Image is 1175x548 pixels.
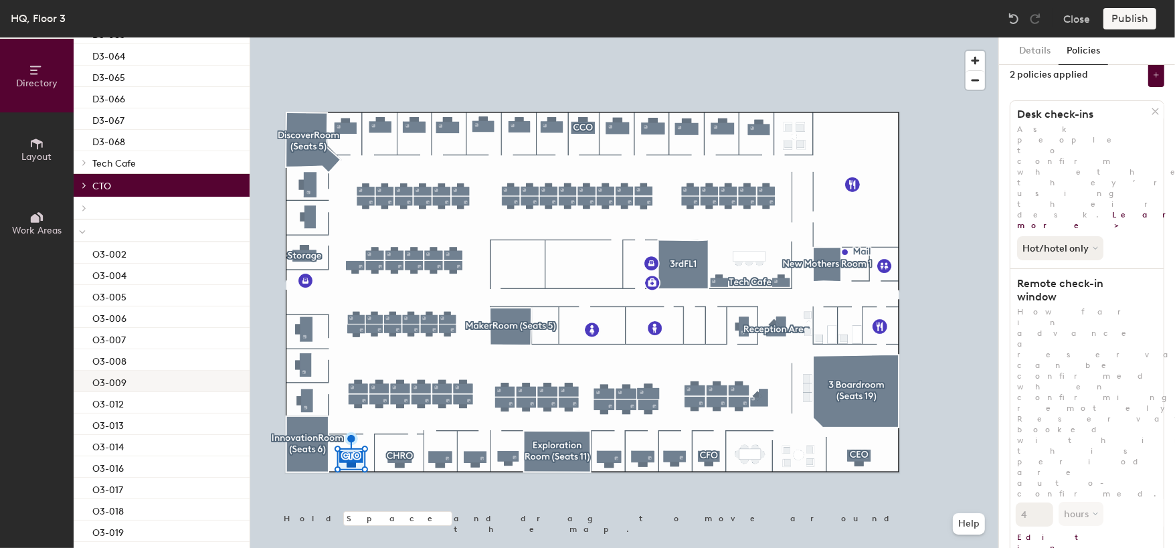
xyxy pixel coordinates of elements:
p: O3-012 [92,395,124,410]
button: Help [953,513,985,535]
p: How far in advance a reservation can be confirmed when confirming remotely. Reservations booked w... [1010,306,1164,499]
p: O3-014 [92,438,124,453]
button: Policies [1059,37,1108,65]
p: O3-008 [92,352,126,367]
p: O3-002 [92,245,126,260]
p: O3-006 [92,309,126,325]
h1: Remote check-in window [1010,277,1152,304]
button: Close [1063,8,1090,29]
span: Work Areas [12,225,62,236]
p: D3-068 [92,132,125,148]
img: Undo [1007,12,1020,25]
p: D3-064 [92,47,125,62]
div: HQ, Floor 3 [11,10,66,27]
button: Hot/hotel only [1017,236,1103,260]
img: Redo [1028,12,1042,25]
p: D3-065 [92,68,125,84]
p: D3-067 [92,111,124,126]
p: O3-018 [92,502,124,517]
p: D3-066 [92,90,125,105]
p: O3-013 [92,416,124,432]
p: O3-004 [92,266,126,282]
p: O3-007 [92,331,126,346]
button: hours [1059,502,1103,526]
p: O3-016 [92,459,124,474]
h1: Desk check-ins [1010,108,1152,121]
span: CTO [92,181,111,192]
p: O3-005 [92,288,126,303]
span: Tech Cafe [92,158,136,169]
p: O3-017 [92,480,123,496]
div: 2 policies applied [1010,70,1088,80]
p: O3-019 [92,523,124,539]
span: Directory [16,78,58,89]
p: O3-009 [92,373,126,389]
button: Details [1011,37,1059,65]
span: Layout [22,151,52,163]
